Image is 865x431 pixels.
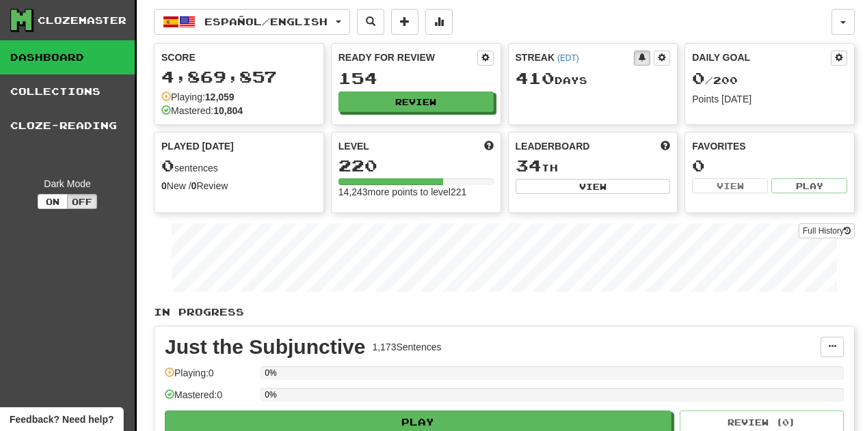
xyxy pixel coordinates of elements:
[161,179,317,193] div: New / Review
[161,180,167,191] strong: 0
[692,74,738,86] span: / 200
[357,9,384,35] button: Search sentences
[516,179,671,194] button: View
[338,92,494,112] button: Review
[516,68,555,87] span: 410
[425,9,453,35] button: More stats
[161,90,235,104] div: Playing:
[771,178,847,193] button: Play
[161,51,317,64] div: Score
[165,366,254,389] div: Playing: 0
[165,337,365,357] div: Just the Subjunctive
[338,185,494,199] div: 14,243 more points to level 221
[516,51,635,64] div: Streak
[165,388,254,411] div: Mastered: 0
[161,156,174,175] span: 0
[191,180,197,191] strong: 0
[154,9,350,35] button: Español/English
[338,157,494,174] div: 220
[692,92,847,106] div: Points [DATE]
[154,305,855,319] p: In Progress
[692,157,847,174] div: 0
[692,139,847,153] div: Favorites
[661,139,670,153] span: This week in points, UTC
[391,9,418,35] button: Add sentence to collection
[799,223,855,238] a: Full History
[38,14,127,27] div: Clozemaster
[67,194,97,209] button: Off
[692,51,831,66] div: Daily Goal
[10,177,124,191] div: Dark Mode
[38,194,68,209] button: On
[372,340,441,354] div: 1,173 Sentences
[213,105,243,116] strong: 10,804
[516,157,671,175] div: th
[10,413,114,426] span: Open feedback widget
[204,16,328,27] span: Español / English
[692,178,768,193] button: View
[205,92,235,102] strong: 12,059
[161,104,243,117] div: Mastered:
[161,68,317,85] div: 4,869,857
[557,53,579,63] a: (EDT)
[161,139,234,153] span: Played [DATE]
[516,70,671,87] div: Day s
[692,68,705,87] span: 0
[516,139,590,153] span: Leaderboard
[338,51,477,64] div: Ready for Review
[484,139,494,153] span: Score more points to level up
[161,157,317,175] div: sentences
[338,139,369,153] span: Level
[516,156,542,175] span: 34
[338,70,494,87] div: 154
